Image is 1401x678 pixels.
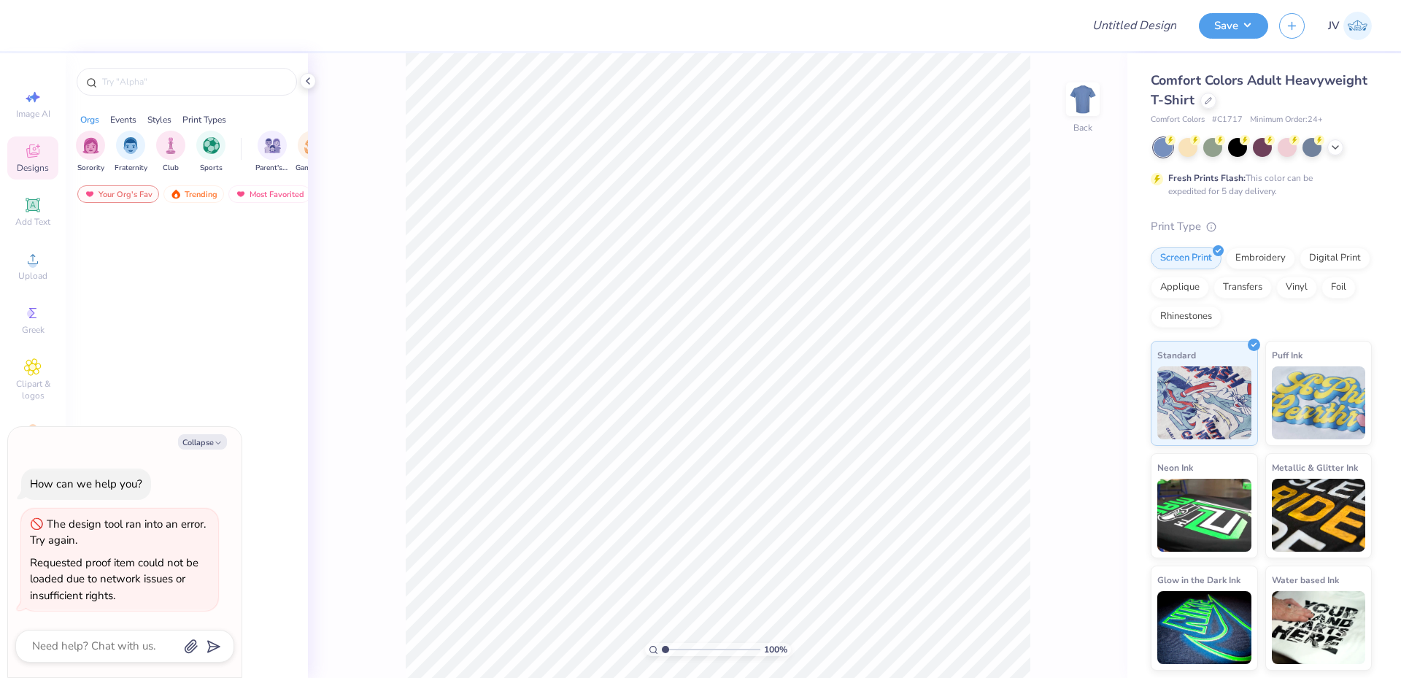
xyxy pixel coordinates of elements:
button: filter button [115,131,147,174]
div: filter for Fraternity [115,131,147,174]
span: JV [1328,18,1340,34]
div: Foil [1321,277,1356,298]
span: Upload [18,270,47,282]
img: Sports Image [203,137,220,154]
div: How can we help you? [30,477,142,491]
div: Trending [163,185,224,203]
button: filter button [296,131,329,174]
img: most_fav.gif [235,189,247,199]
div: filter for Game Day [296,131,329,174]
div: Digital Print [1300,247,1370,269]
span: Fraternity [115,163,147,174]
button: filter button [196,131,225,174]
span: # C1717 [1212,114,1243,126]
span: Image AI [16,108,50,120]
div: filter for Club [156,131,185,174]
div: Most Favorited [228,185,311,203]
span: Sorority [77,163,104,174]
img: Water based Ink [1272,591,1366,664]
span: Standard [1157,347,1196,363]
span: Game Day [296,163,329,174]
a: JV [1328,12,1372,40]
span: Club [163,163,179,174]
div: Styles [147,113,171,126]
span: Water based Ink [1272,572,1339,588]
div: Your Org's Fav [77,185,159,203]
img: Puff Ink [1272,366,1366,439]
div: filter for Parent's Weekend [255,131,289,174]
button: Save [1199,13,1268,39]
img: Parent's Weekend Image [264,137,281,154]
span: Neon Ink [1157,460,1193,475]
span: Minimum Order: 24 + [1250,114,1323,126]
div: Transfers [1213,277,1272,298]
div: Events [110,113,136,126]
img: Glow in the Dark Ink [1157,591,1251,664]
span: Designs [17,162,49,174]
div: Embroidery [1226,247,1295,269]
input: Try "Alpha" [101,74,287,89]
input: Untitled Design [1081,11,1188,40]
div: Requested proof item could not be loaded due to network issues or insufficient rights. [30,555,198,603]
span: Sports [200,163,223,174]
span: Parent's Weekend [255,163,289,174]
div: Applique [1151,277,1209,298]
span: Glow in the Dark Ink [1157,572,1240,588]
div: Back [1073,121,1092,134]
span: Greek [22,324,45,336]
img: Neon Ink [1157,479,1251,552]
img: most_fav.gif [84,189,96,199]
div: Rhinestones [1151,306,1221,328]
div: Orgs [80,113,99,126]
img: Game Day Image [304,137,321,154]
div: Vinyl [1276,277,1317,298]
img: Sorority Image [82,137,99,154]
button: filter button [156,131,185,174]
div: This color can be expedited for 5 day delivery. [1168,172,1348,198]
button: filter button [255,131,289,174]
img: Metallic & Glitter Ink [1272,479,1366,552]
span: Comfort Colors Adult Heavyweight T-Shirt [1151,72,1367,109]
div: The design tool ran into an error. Try again. [30,517,206,548]
div: filter for Sports [196,131,225,174]
span: Clipart & logos [7,378,58,401]
span: Puff Ink [1272,347,1302,363]
span: Metallic & Glitter Ink [1272,460,1358,475]
img: Fraternity Image [123,137,139,154]
span: Comfort Colors [1151,114,1205,126]
img: Club Image [163,137,179,154]
div: Screen Print [1151,247,1221,269]
img: Jo Vincent [1343,12,1372,40]
span: 100 % [764,643,787,656]
strong: Fresh Prints Flash: [1168,172,1246,184]
div: filter for Sorority [76,131,105,174]
div: Print Types [182,113,226,126]
div: Print Type [1151,218,1372,235]
img: trending.gif [170,189,182,199]
img: Back [1068,85,1097,114]
button: filter button [76,131,105,174]
img: Standard [1157,366,1251,439]
span: Add Text [15,216,50,228]
button: Collapse [178,434,227,450]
